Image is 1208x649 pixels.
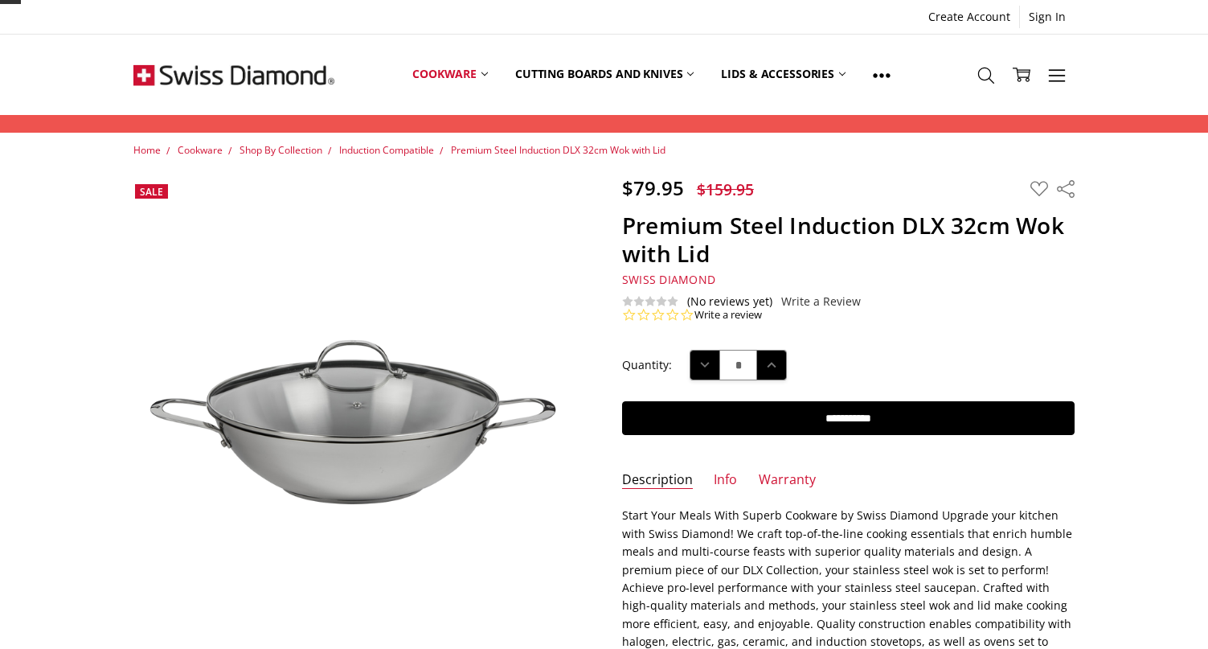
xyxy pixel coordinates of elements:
img: Premium Steel Induction DLX 32cm Wok with Lid [168,637,170,639]
a: Premium Steel Induction DLX 32cm Wok with Lid [451,143,665,157]
span: $159.95 [697,179,754,200]
a: Cutting boards and knives [502,39,708,110]
a: Induction Compatible [339,143,434,157]
a: Lids & Accessories [707,39,858,110]
a: Sign In [1020,6,1075,28]
span: Swiss Diamond [622,272,715,287]
a: Cookware [399,39,502,110]
a: Write a Review [781,295,861,308]
a: Cookware [178,143,223,157]
img: Premium Steel Induction DLX 32cm Wok with Lid [173,637,174,639]
img: Premium Steel Induction DLX 32cm Wok with Lid [133,252,586,553]
img: Premium Steel Induction DLX 32cm Wok with Lid [197,637,199,639]
img: Free Shipping On Every Order [133,35,334,115]
img: Premium Steel Induction DLX 32cm Wok with Lid [192,637,194,639]
a: Warranty [759,471,816,490]
h1: Premium Steel Induction DLX 32cm Wok with Lid [622,212,1075,268]
a: Home [133,143,161,157]
a: Write a review [694,308,762,322]
a: Create Account [919,6,1019,28]
a: Description [622,471,693,490]
img: Premium Steel Induction DLX 32cm Wok with Lid [187,637,189,639]
a: Show All [859,39,904,111]
label: Quantity: [622,356,672,374]
span: $79.95 [622,175,684,201]
a: Info [714,471,737,490]
span: (No reviews yet) [687,295,772,308]
a: Shop By Collection [240,143,322,157]
img: Premium Steel Induction DLX 32cm Wok with Lid [178,637,179,639]
span: Sale [140,185,163,199]
img: Premium Steel Induction DLX 32cm Wok with Lid [182,637,184,639]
